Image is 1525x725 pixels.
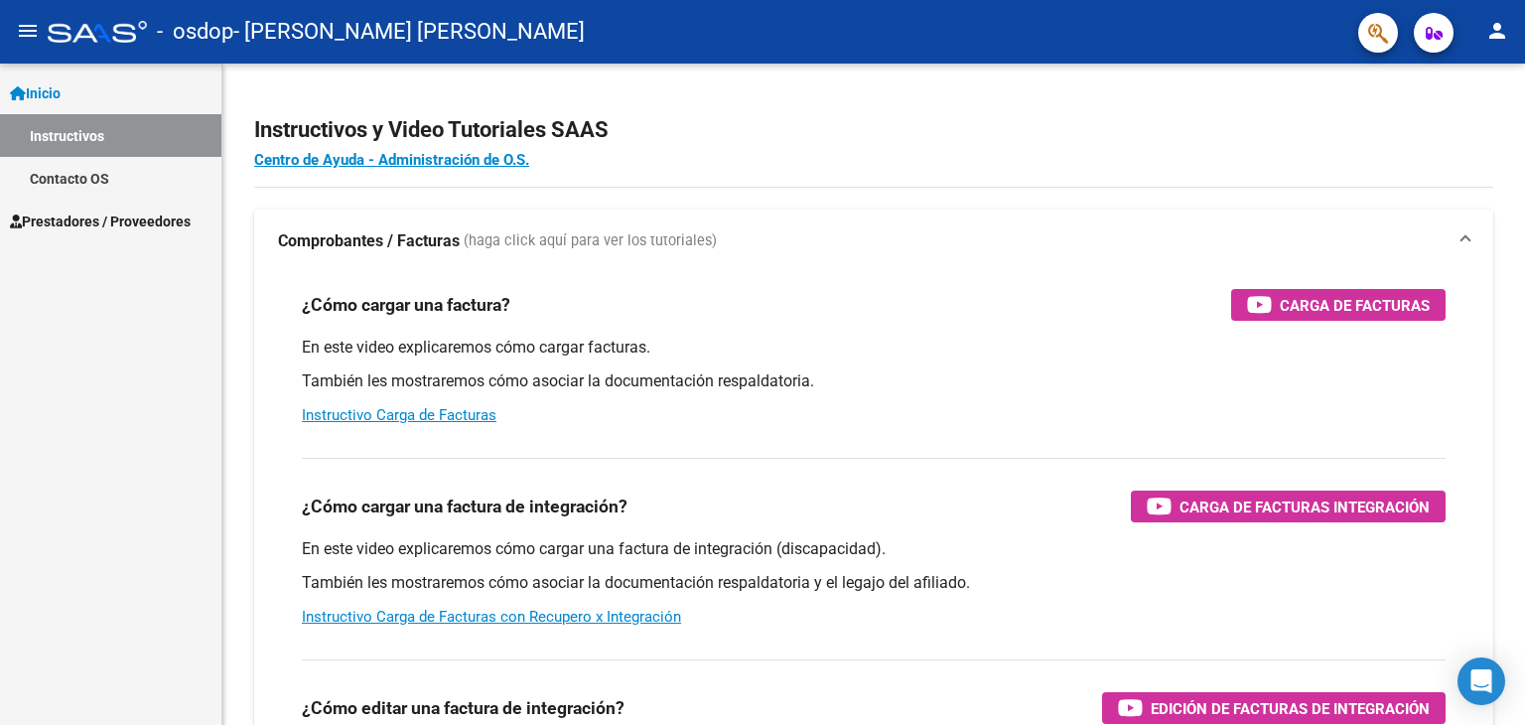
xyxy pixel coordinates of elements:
[464,230,717,252] span: (haga click aquí para ver los tutoriales)
[1131,491,1446,522] button: Carga de Facturas Integración
[1179,495,1430,519] span: Carga de Facturas Integración
[16,19,40,43] mat-icon: menu
[1231,289,1446,321] button: Carga de Facturas
[302,538,1446,560] p: En este video explicaremos cómo cargar una factura de integración (discapacidad).
[10,211,191,232] span: Prestadores / Proveedores
[302,406,496,424] a: Instructivo Carga de Facturas
[157,10,233,54] span: - osdop
[302,608,681,626] a: Instructivo Carga de Facturas con Recupero x Integración
[302,493,627,520] h3: ¿Cómo cargar una factura de integración?
[1280,293,1430,318] span: Carga de Facturas
[1102,692,1446,724] button: Edición de Facturas de integración
[254,210,1493,273] mat-expansion-panel-header: Comprobantes / Facturas (haga click aquí para ver los tutoriales)
[1151,696,1430,721] span: Edición de Facturas de integración
[1457,657,1505,705] div: Open Intercom Messenger
[302,572,1446,594] p: También les mostraremos cómo asociar la documentación respaldatoria y el legajo del afiliado.
[302,694,624,722] h3: ¿Cómo editar una factura de integración?
[233,10,585,54] span: - [PERSON_NAME] [PERSON_NAME]
[254,111,1493,149] h2: Instructivos y Video Tutoriales SAAS
[10,82,61,104] span: Inicio
[278,230,460,252] strong: Comprobantes / Facturas
[254,151,529,169] a: Centro de Ayuda - Administración de O.S.
[302,291,510,319] h3: ¿Cómo cargar una factura?
[1485,19,1509,43] mat-icon: person
[302,370,1446,392] p: También les mostraremos cómo asociar la documentación respaldatoria.
[302,337,1446,359] p: En este video explicaremos cómo cargar facturas.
